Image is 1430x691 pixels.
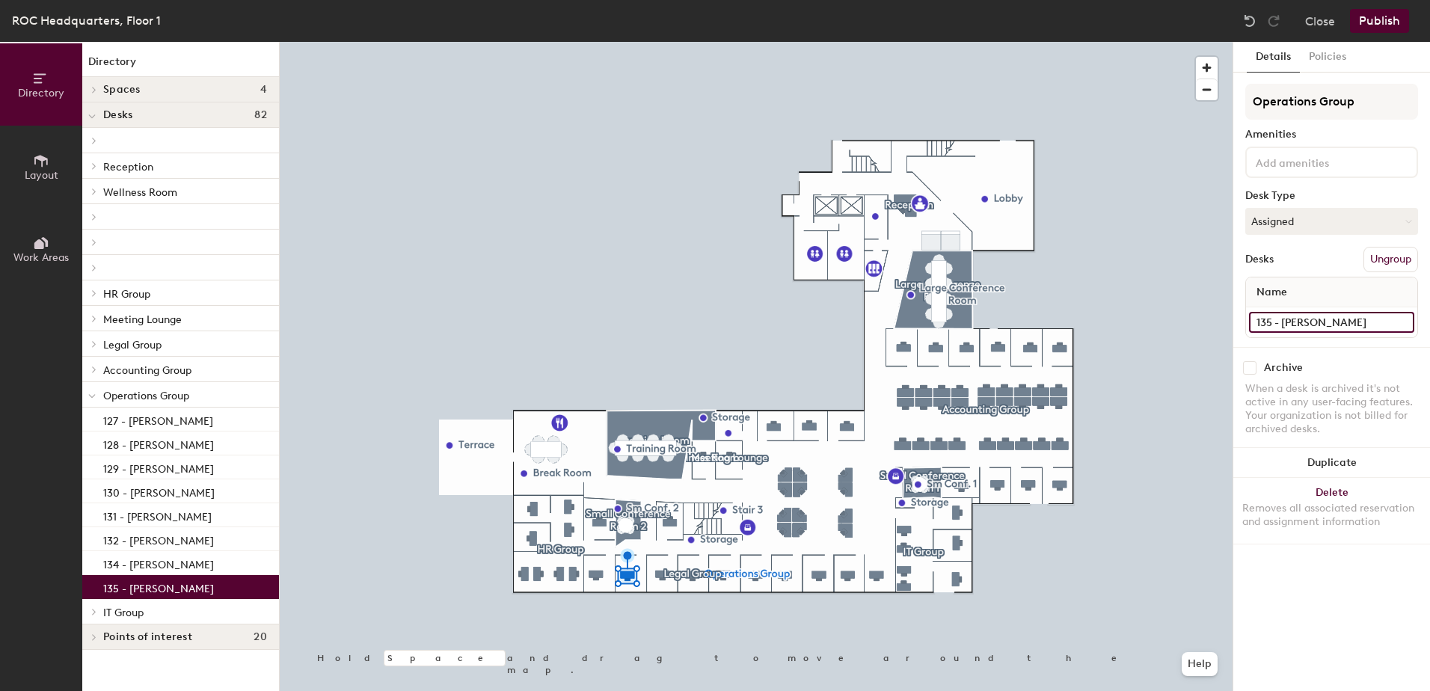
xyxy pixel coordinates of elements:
button: Duplicate [1233,448,1430,478]
span: Layout [25,169,58,182]
p: 134 - [PERSON_NAME] [103,554,214,571]
button: Ungroup [1363,247,1418,272]
div: ROC Headquarters, Floor 1 [12,11,161,30]
span: Reception [103,161,153,173]
button: Close [1305,9,1335,33]
span: HR Group [103,288,150,301]
p: 130 - [PERSON_NAME] [103,482,215,500]
div: Removes all associated reservation and assignment information [1242,502,1421,529]
p: 131 - [PERSON_NAME] [103,506,212,523]
p: 128 - [PERSON_NAME] [103,434,214,452]
button: Assigned [1245,208,1418,235]
div: Desk Type [1245,190,1418,202]
p: 127 - [PERSON_NAME] [103,411,213,428]
div: When a desk is archived it's not active in any user-facing features. Your organization is not bil... [1245,382,1418,436]
button: Policies [1300,42,1355,73]
span: Legal Group [103,339,162,351]
p: 132 - [PERSON_NAME] [103,530,214,547]
span: Accounting Group [103,364,191,377]
img: Redo [1266,13,1281,28]
div: Archive [1264,362,1303,374]
span: Desks [103,109,132,121]
span: 20 [254,631,267,643]
span: Directory [18,87,64,99]
input: Add amenities [1253,153,1387,171]
img: Undo [1242,13,1257,28]
p: 135 - [PERSON_NAME] [103,578,214,595]
button: DeleteRemoves all associated reservation and assignment information [1233,478,1430,544]
span: Spaces [103,84,141,96]
span: Operations Group [103,390,189,402]
span: 4 [260,84,267,96]
span: Points of interest [103,631,192,643]
button: Details [1247,42,1300,73]
span: Meeting Lounge [103,313,182,326]
span: Wellness Room [103,186,177,199]
span: Work Areas [13,251,69,264]
div: Desks [1245,254,1274,265]
button: Publish [1350,9,1409,33]
h1: Directory [82,54,279,77]
span: Name [1249,279,1295,306]
button: Help [1182,652,1218,676]
input: Unnamed desk [1249,312,1414,333]
div: Amenities [1245,129,1418,141]
p: 129 - [PERSON_NAME] [103,458,214,476]
span: 82 [254,109,267,121]
span: IT Group [103,606,144,619]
